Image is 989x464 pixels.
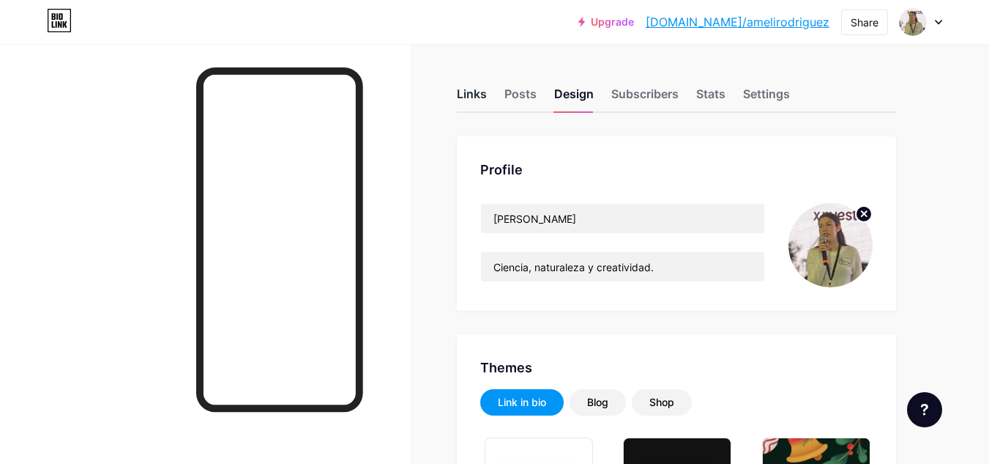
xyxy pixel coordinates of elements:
[554,85,594,111] div: Design
[788,203,873,287] img: amelirodriguez
[696,85,725,111] div: Stats
[743,85,790,111] div: Settings
[498,395,546,410] div: Link in bio
[851,15,878,30] div: Share
[481,204,764,233] input: Name
[646,13,829,31] a: [DOMAIN_NAME]/amelirodriguez
[587,395,608,410] div: Blog
[611,85,679,111] div: Subscribers
[649,395,674,410] div: Shop
[578,16,634,28] a: Upgrade
[899,8,927,36] img: amelirodriguez
[481,252,764,281] input: Bio
[480,358,873,378] div: Themes
[457,85,487,111] div: Links
[480,160,873,180] div: Profile
[504,85,537,111] div: Posts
